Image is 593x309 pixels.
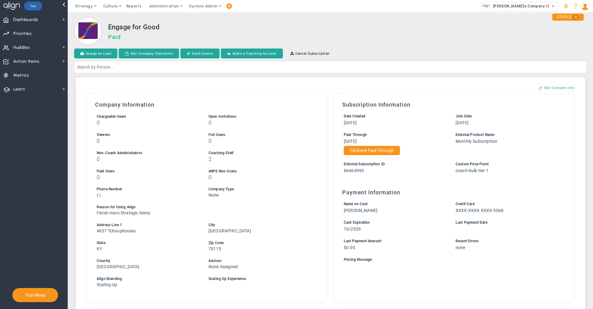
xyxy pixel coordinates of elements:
div: External Subscription ID [344,161,444,167]
div: Reason for Using Align [97,204,309,210]
div: Scaling Up Experience [208,276,309,282]
h3: 0 [208,120,309,125]
span: 86464990 [344,168,364,173]
div: State [97,240,197,246]
img: 33318.Company.photo [482,2,490,10]
span: Finish more Strategic Items [97,210,150,215]
span: $0.00 [344,245,355,250]
span: 70115 [208,246,221,251]
div: Phone Number [97,186,197,192]
button: Edit Company Info [532,83,581,93]
div: Name on Card [344,201,444,207]
div: Date Created [344,113,444,119]
div: Card Expiration [344,220,444,226]
div: Custom Price Point [456,161,556,167]
div: Pricing Message [344,257,556,263]
span: ) [99,193,101,197]
h3: Company Information [95,101,319,108]
input: Search by Person... [74,61,587,73]
span: None Assigned [208,264,238,269]
div: Join Date [456,113,556,119]
span: Full Users [208,133,225,137]
span: Chargeable Users [97,114,126,119]
span: coach-bulk-tier-1 [456,168,489,173]
span: none [456,245,465,250]
span: Open Invitations [208,114,237,119]
span: [GEOGRAPHIC_DATA] [97,264,139,269]
span: ( [97,193,98,197]
span: [GEOGRAPHIC_DATA] [208,228,251,233]
button: Edit Company Comments [119,49,179,58]
div: Credit Card [456,201,556,207]
span: Priorities [13,27,32,40]
h2: Engage for Good [108,23,587,32]
span: Coaching Staff [208,151,233,155]
div: Country [97,258,197,264]
span: Learn [13,83,25,96]
div: STUCKS [552,14,584,21]
h3: 0 [97,156,197,162]
h3: Subscription Information [342,101,566,108]
button: Make a Coaching Account [221,49,283,58]
span: Non-Coach Administrators [97,151,142,155]
h3: Paid [108,34,587,40]
div: External Product Name [456,132,556,138]
h3: Payment Information [342,189,566,196]
div: Address Line 1 [97,222,197,228]
span: KY [97,246,102,251]
span: Monthly Subscription [456,139,497,144]
h3: 2 [208,156,309,162]
span: [PERSON_NAME] [344,208,377,213]
h3: 0 [97,120,197,125]
div: Zip Code [208,240,309,246]
span: None [208,193,219,197]
img: 48978.Person.photo [581,2,589,11]
span: Administration [149,4,179,8]
span: Culture [103,4,118,8]
img: Loading... [74,17,102,45]
span: [PERSON_NAME]'s Company (Sandbox) [490,2,565,10]
h3: 0 [97,138,197,144]
h3: 0 [97,174,197,180]
div: Last Payment Amount [344,238,444,244]
div: Last Payment Date [456,220,556,226]
button: Extend Paid Through [344,146,400,155]
span: Scaling Up [97,282,117,287]
span: Strategy [75,4,93,8]
span: System Admin [189,4,218,8]
span: 10/2029 [344,226,361,231]
div: City [208,222,309,228]
label: Includes Users + Open Invitations, excludes Coaching Staff [97,114,126,119]
span: select [549,2,558,11]
button: Tour Menu [23,292,47,298]
span: eNPS Non-Users [208,169,237,173]
span: Metrics [13,69,29,82]
span: Huddles [13,41,30,54]
button: Cancel Subscription [284,49,336,58]
span: Action Items [13,55,40,68]
span: [DATE] [344,120,357,125]
button: Send Invoice [180,49,219,58]
div: Align Branding [97,276,197,282]
span: 1 [573,14,579,20]
button: Assign as Lead [74,49,117,58]
span: Paid Users [97,169,115,173]
h3: 0 [208,174,309,180]
span: 4637 Tchoupitoulas [97,228,136,233]
div: Advisor [208,258,309,264]
span: Dashboards [13,13,38,26]
div: Paid Through [344,132,444,138]
h3: 0 [208,138,309,144]
span: XXXX-XXXX-XXXX-5068 [456,208,503,213]
div: Recent Errors [456,238,556,244]
span: [DATE] [344,139,357,144]
div: Company Type [208,186,309,192]
span: [DATE] [456,120,469,125]
span: Viewers [97,133,110,137]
